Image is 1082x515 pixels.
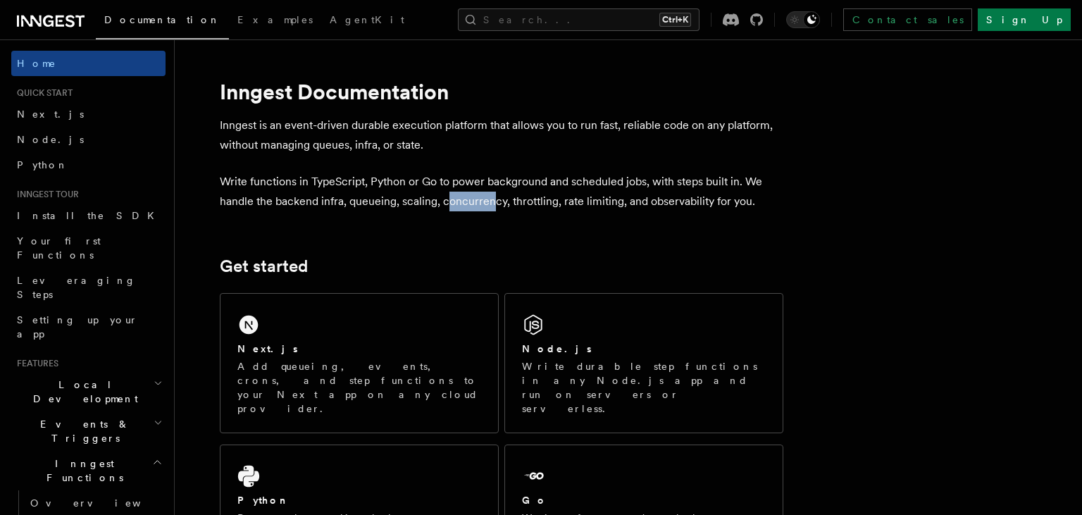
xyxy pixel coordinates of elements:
[11,372,166,411] button: Local Development
[11,87,73,99] span: Quick start
[458,8,699,31] button: Search...Ctrl+K
[11,268,166,307] a: Leveraging Steps
[11,101,166,127] a: Next.js
[17,159,68,170] span: Python
[11,228,166,268] a: Your first Functions
[11,152,166,178] a: Python
[237,14,313,25] span: Examples
[229,4,321,38] a: Examples
[11,417,154,445] span: Events & Triggers
[17,235,101,261] span: Your first Functions
[96,4,229,39] a: Documentation
[504,293,783,433] a: Node.jsWrite durable step functions in any Node.js app and run on servers or serverless.
[11,411,166,451] button: Events & Triggers
[220,116,783,155] p: Inngest is an event-driven durable execution platform that allows you to run fast, reliable code ...
[17,108,84,120] span: Next.js
[522,493,547,507] h2: Go
[17,56,56,70] span: Home
[104,14,220,25] span: Documentation
[11,378,154,406] span: Local Development
[786,11,820,28] button: Toggle dark mode
[11,307,166,347] a: Setting up your app
[11,358,58,369] span: Features
[30,497,175,509] span: Overview
[659,13,691,27] kbd: Ctrl+K
[330,14,404,25] span: AgentKit
[17,314,138,340] span: Setting up your app
[321,4,413,38] a: AgentKit
[11,203,166,228] a: Install the SDK
[522,359,766,416] p: Write durable step functions in any Node.js app and run on servers or serverless.
[237,359,481,416] p: Add queueing, events, crons, and step functions to your Next app on any cloud provider.
[220,256,308,276] a: Get started
[11,451,166,490] button: Inngest Functions
[220,172,783,211] p: Write functions in TypeScript, Python or Go to power background and scheduled jobs, with steps bu...
[237,342,298,356] h2: Next.js
[17,210,163,221] span: Install the SDK
[237,493,290,507] h2: Python
[220,79,783,104] h1: Inngest Documentation
[522,342,592,356] h2: Node.js
[17,134,84,145] span: Node.js
[11,457,152,485] span: Inngest Functions
[220,293,499,433] a: Next.jsAdd queueing, events, crons, and step functions to your Next app on any cloud provider.
[17,275,136,300] span: Leveraging Steps
[978,8,1071,31] a: Sign Up
[11,189,79,200] span: Inngest tour
[11,51,166,76] a: Home
[11,127,166,152] a: Node.js
[843,8,972,31] a: Contact sales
